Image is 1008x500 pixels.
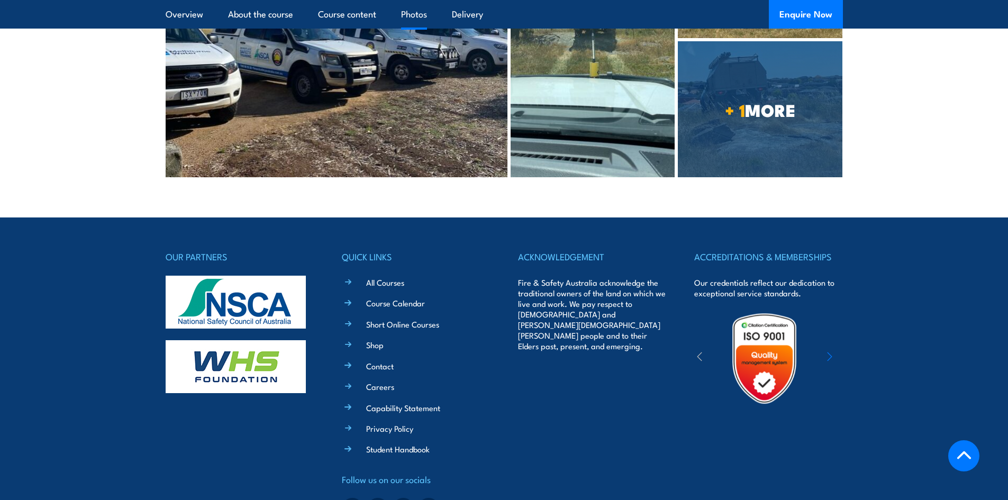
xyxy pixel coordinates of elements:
[694,249,842,264] h4: ACCREDITATIONS & MEMBERSHIPS
[811,340,903,377] img: ewpa-logo
[166,276,306,329] img: nsca-logo-footer
[366,381,394,392] a: Careers
[366,423,413,434] a: Privacy Policy
[366,443,430,454] a: Student Handbook
[518,277,666,351] p: Fire & Safety Australia acknowledge the traditional owners of the land on which we live and work....
[725,96,745,123] strong: + 1
[678,102,842,117] span: MORE
[366,339,384,350] a: Shop
[678,41,842,177] a: + 1MORE
[694,277,842,298] p: Our credentials reflect our dedication to exceptional service standards.
[366,277,404,288] a: All Courses
[366,360,394,371] a: Contact
[342,472,490,487] h4: Follow us on our socials
[366,319,439,330] a: Short Online Courses
[366,402,440,413] a: Capability Statement
[518,249,666,264] h4: ACKNOWLEDGEMENT
[366,297,425,308] a: Course Calendar
[718,312,811,405] img: Untitled design (19)
[166,340,306,393] img: whs-logo-footer
[342,249,490,264] h4: QUICK LINKS
[166,249,314,264] h4: OUR PARTNERS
